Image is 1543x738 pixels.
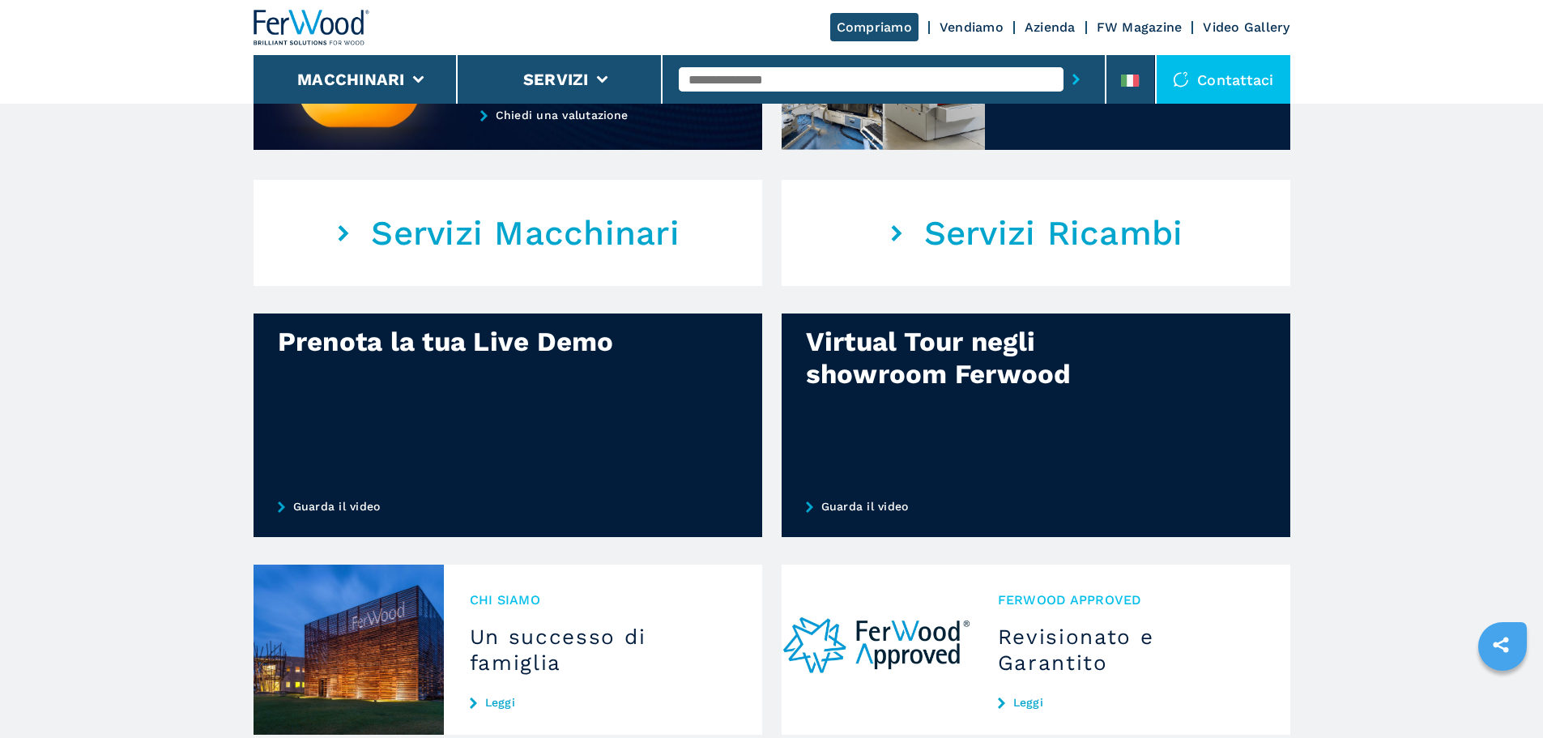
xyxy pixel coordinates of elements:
span: Ferwood Approved [998,591,1264,609]
a: Compriamo [830,13,919,41]
img: Contattaci [1173,71,1189,87]
a: Guarda il video [254,476,762,537]
a: Chiedi una valutazione [480,109,704,122]
div: Virtual Tour negli showroom Ferwood [806,326,1174,390]
a: Servizi Macchinari [254,180,762,286]
span: Chi siamo [470,591,736,609]
button: Macchinari [297,70,405,89]
a: Leggi [998,696,1264,709]
a: Servizi Ricambi [782,180,1290,286]
a: FW Magazine [1097,19,1183,35]
a: Video Gallery [1203,19,1289,35]
img: Ferwood [254,10,370,45]
h3: Un successo di famiglia [470,624,736,676]
img: Un successo di famiglia [254,565,444,735]
iframe: Chat [1474,665,1531,726]
a: Vendiamo [940,19,1004,35]
a: sharethis [1481,625,1521,665]
em: Servizi Macchinari [371,213,680,254]
a: Guarda il video [782,476,1290,537]
em: Servizi Ricambi [924,213,1183,254]
div: Contattaci [1157,55,1290,104]
button: submit-button [1063,61,1089,98]
img: Revisionato e Garantito [782,565,972,735]
a: Leggi [470,696,736,709]
div: Prenota la tua Live Demo [278,326,646,358]
a: Azienda [1025,19,1076,35]
button: Servizi [523,70,589,89]
h3: Revisionato e Garantito [998,624,1264,676]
